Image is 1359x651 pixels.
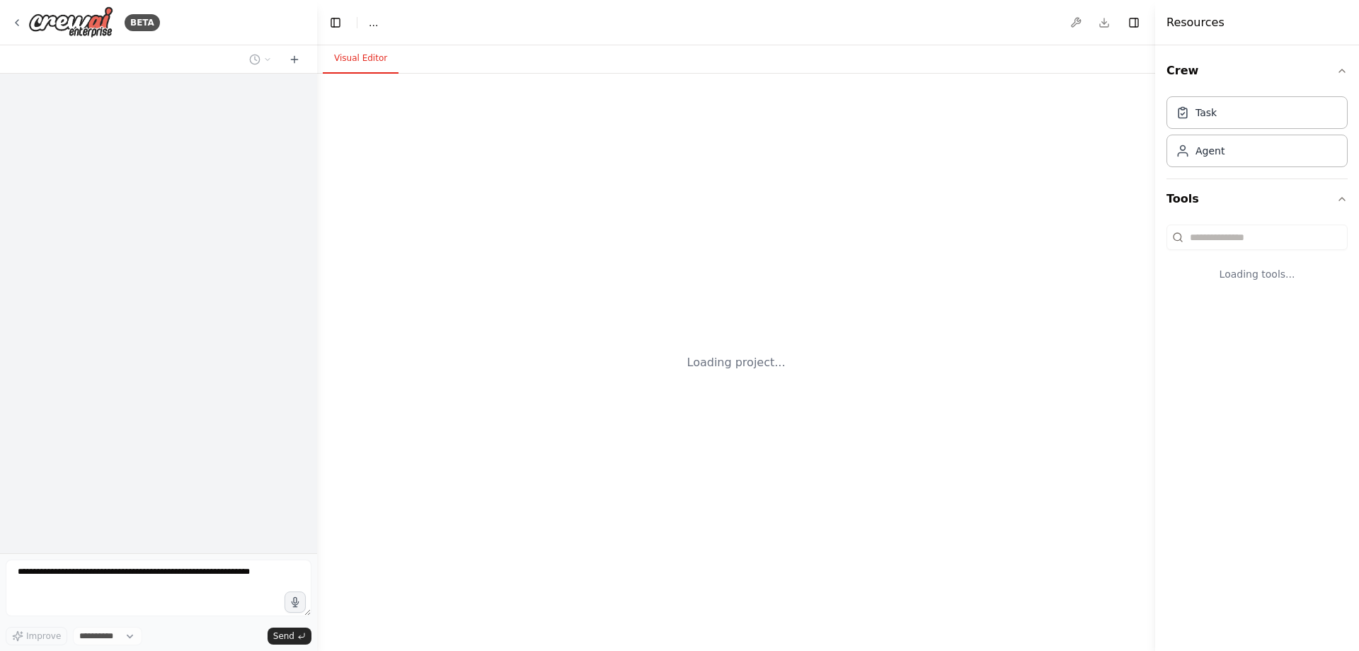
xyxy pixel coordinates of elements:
[1166,256,1348,293] div: Loading tools...
[285,591,306,613] button: Click to speak your automation idea
[369,16,378,30] nav: breadcrumb
[1166,179,1348,219] button: Tools
[1166,91,1348,179] div: Crew
[1166,14,1225,31] h4: Resources
[323,44,398,74] button: Visual Editor
[687,354,786,371] div: Loading project...
[28,6,113,38] img: Logo
[369,16,378,30] span: ...
[283,51,306,68] button: Start a new chat
[243,51,277,68] button: Switch to previous chat
[1124,13,1144,33] button: Hide right sidebar
[1166,219,1348,304] div: Tools
[326,13,345,33] button: Hide left sidebar
[125,14,160,31] div: BETA
[1195,144,1225,158] div: Agent
[6,627,67,645] button: Improve
[26,630,61,642] span: Improve
[273,630,294,642] span: Send
[1195,106,1217,120] div: Task
[1166,51,1348,91] button: Crew
[268,628,311,645] button: Send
